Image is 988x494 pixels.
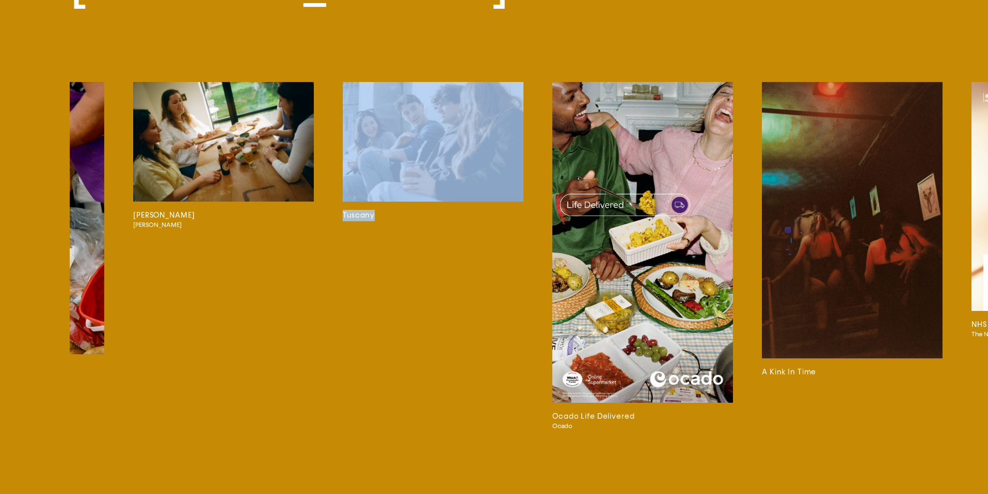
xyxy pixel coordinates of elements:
a: Tuscany [343,82,523,430]
span: [PERSON_NAME] [133,221,296,229]
a: Ocado Life DeliveredOcado [552,82,733,430]
a: A Kink In Time [762,82,943,430]
h3: Ocado Life Delivered [552,411,733,422]
h3: A Kink In Time [762,367,943,378]
h3: [PERSON_NAME] [133,210,314,221]
span: Ocado [552,422,715,430]
a: [PERSON_NAME][PERSON_NAME] [133,82,314,430]
h3: Tuscany [343,210,523,221]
